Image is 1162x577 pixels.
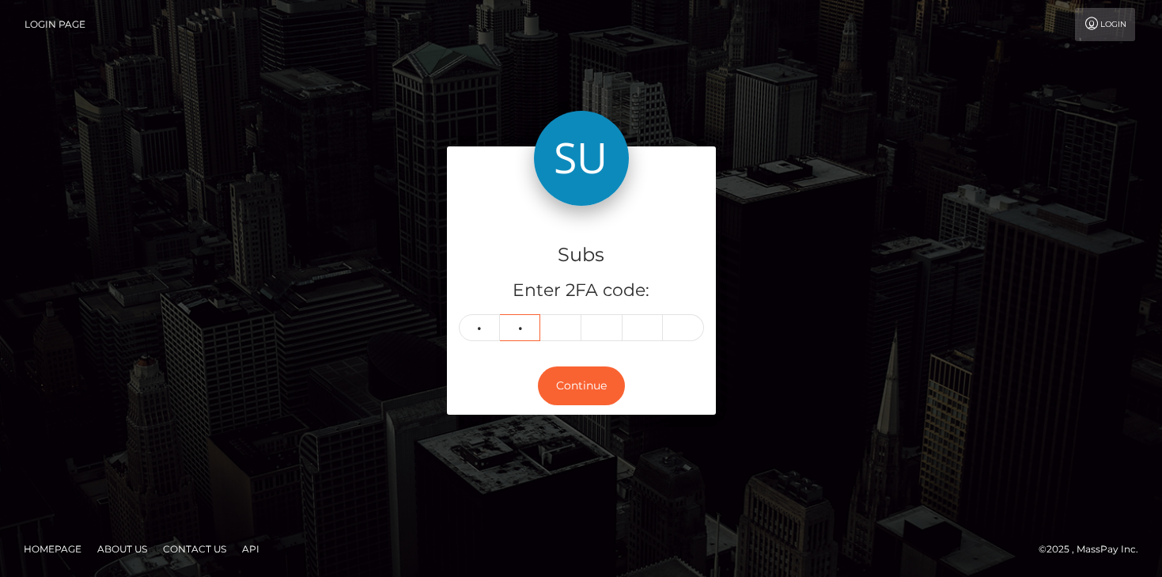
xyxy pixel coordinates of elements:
[17,537,88,561] a: Homepage
[459,241,704,269] h4: Subs
[1075,8,1135,41] a: Login
[91,537,153,561] a: About Us
[236,537,266,561] a: API
[459,279,704,303] h5: Enter 2FA code:
[1039,541,1150,558] div: © 2025 , MassPay Inc.
[25,8,85,41] a: Login Page
[157,537,233,561] a: Contact Us
[534,111,629,206] img: Subs
[538,366,625,405] button: Continue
